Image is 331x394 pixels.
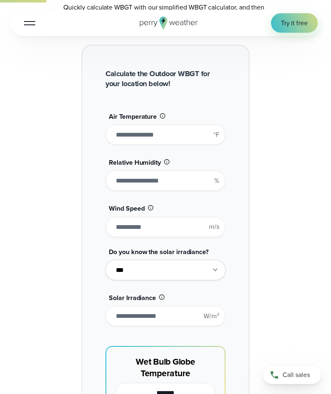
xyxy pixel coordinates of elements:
[281,18,308,28] span: Try it free
[263,366,321,384] a: Call sales
[283,370,310,380] span: Call sales
[63,2,267,31] p: Quickly calculate WBGT with our simplified WBGT calculator, and then see how calculates WBGT the ...
[271,13,318,33] a: Try it free
[109,204,144,213] span: Wind Speed
[109,293,156,303] span: Solar Irradiance
[109,112,157,121] span: Air Temperature
[106,69,225,89] h2: Calculate the Outdoor WBGT for your location below!
[109,247,209,257] span: Do you know the solar irradiance?
[109,158,161,167] span: Relative Humidity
